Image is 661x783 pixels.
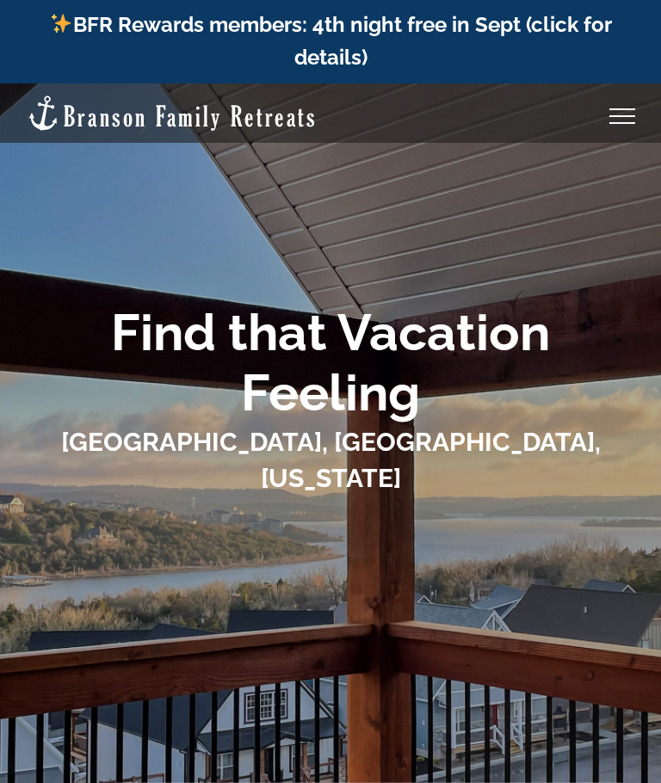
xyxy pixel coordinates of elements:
a: Toggle Menu [588,108,657,124]
img: ✨ [51,13,71,34]
iframe: Branson Family Retreats - Opens on Book page - Availability/Property Search Widget [201,509,460,638]
b: Find that Vacation Feeling [111,303,550,423]
img: Branson Family Retreats Logo [26,94,318,133]
h1: [GEOGRAPHIC_DATA], [GEOGRAPHIC_DATA], [US_STATE] [26,424,635,496]
a: BFR Rewards members: 4th night free in Sept (click for details) [49,12,611,70]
